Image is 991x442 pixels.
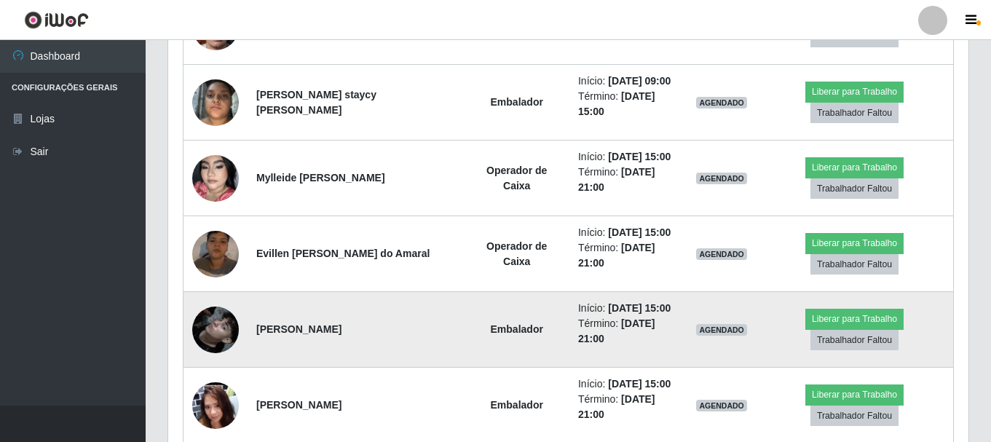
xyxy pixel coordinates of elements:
[696,324,747,336] span: AGENDADO
[810,330,899,350] button: Trabalhador Faltou
[608,302,671,314] time: [DATE] 15:00
[578,225,679,240] li: Início:
[491,399,543,411] strong: Embalador
[192,71,239,133] img: 1754691931350.jpeg
[805,82,904,102] button: Liberar para Trabalho
[486,240,547,267] strong: Operador de Caixa
[696,400,747,411] span: AGENDADO
[696,173,747,184] span: AGENDADO
[578,89,679,119] li: Término:
[696,97,747,108] span: AGENDADO
[256,89,376,116] strong: [PERSON_NAME] staycy [PERSON_NAME]
[805,233,904,253] button: Liberar para Trabalho
[256,248,430,259] strong: Evillen [PERSON_NAME] do Amaral
[578,301,679,316] li: Início:
[24,11,89,29] img: CoreUI Logo
[256,399,341,411] strong: [PERSON_NAME]
[192,213,239,296] img: 1751338751212.jpeg
[578,165,679,195] li: Término:
[256,323,341,335] strong: [PERSON_NAME]
[810,254,899,275] button: Trabalhador Faltou
[810,406,899,426] button: Trabalhador Faltou
[696,248,747,260] span: AGENDADO
[491,96,543,108] strong: Embalador
[578,149,679,165] li: Início:
[578,316,679,347] li: Término:
[256,172,385,183] strong: Mylleide [PERSON_NAME]
[192,288,239,371] img: 1750963256706.jpeg
[805,384,904,405] button: Liberar para Trabalho
[578,376,679,392] li: Início:
[805,157,904,178] button: Liberar para Trabalho
[805,309,904,329] button: Liberar para Trabalho
[578,392,679,422] li: Término:
[810,178,899,199] button: Trabalhador Faltou
[810,103,899,123] button: Trabalhador Faltou
[491,323,543,335] strong: Embalador
[486,165,547,192] strong: Operador de Caixa
[608,226,671,238] time: [DATE] 15:00
[608,378,671,390] time: [DATE] 15:00
[192,137,239,220] img: 1751397040132.jpeg
[578,240,679,271] li: Término:
[608,75,671,87] time: [DATE] 09:00
[578,74,679,89] li: Início:
[608,151,671,162] time: [DATE] 15:00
